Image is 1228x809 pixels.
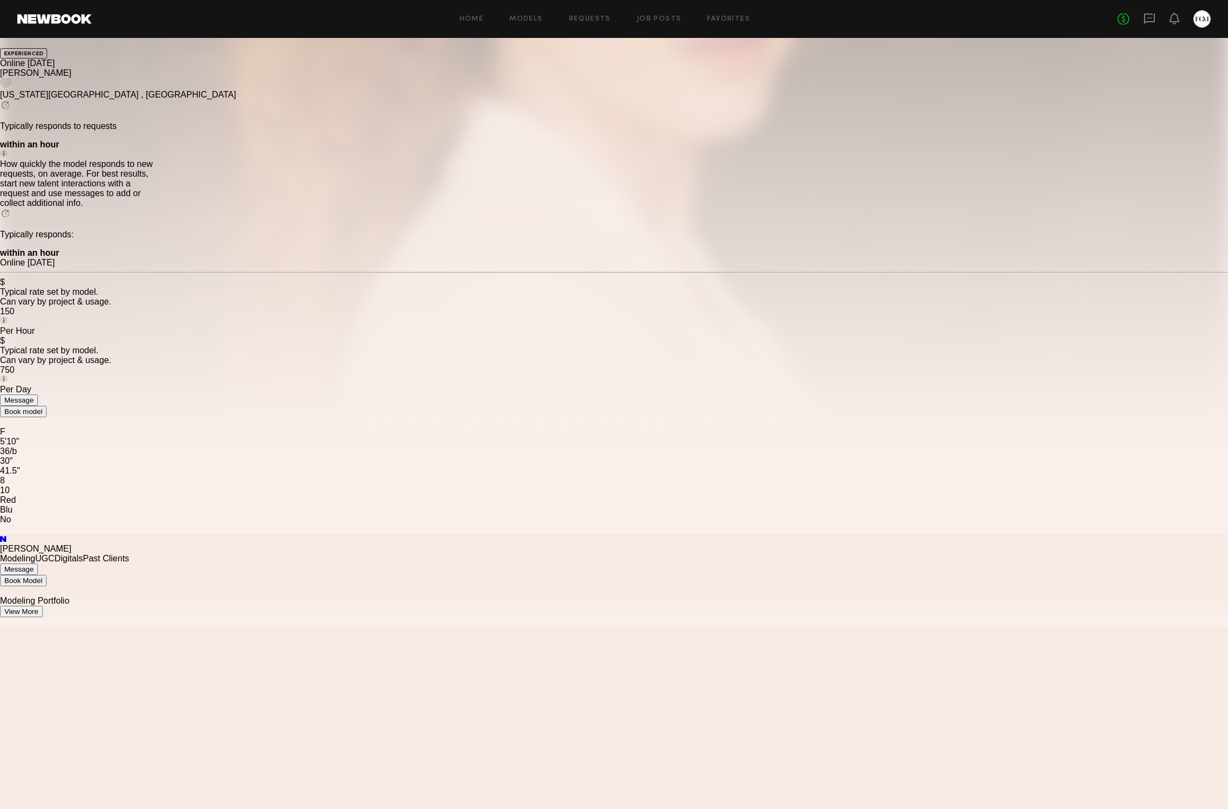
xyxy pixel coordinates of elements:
a: Past Clients [83,554,129,563]
a: Requests [569,16,611,23]
a: Digitals [55,554,83,563]
a: Models [509,16,542,23]
a: UGC [35,554,55,563]
a: Job Posts [637,16,682,23]
a: Home [460,16,484,23]
a: Favorites [707,16,750,23]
